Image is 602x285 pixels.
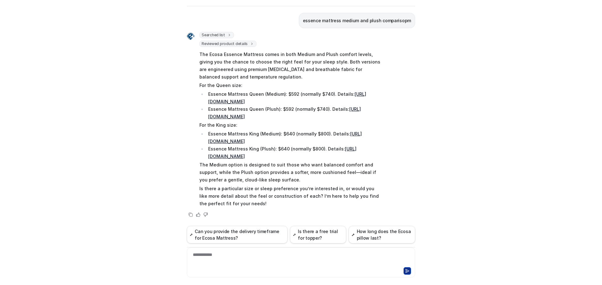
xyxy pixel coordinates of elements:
[206,105,383,120] li: Essence Mattress Queen (Plush): $592 (normally $740). Details:
[206,145,383,160] li: Essence Mattress King (Plush): $640 (normally $800). Details:
[199,51,383,81] p: The Ecosa Essence Mattress comes in both Medium and Plush comfort levels, giving you the chance t...
[208,131,362,144] a: [URL][DOMAIN_NAME]
[187,33,194,40] img: Widget
[187,226,288,243] button: Can you provide the delivery timeframe for Ecosa Mattress?
[349,226,415,243] button: How long does the Ecosa pillow last?
[199,161,383,184] p: The Medium option is designed to suit those who want balanced comfort and support, while the Plus...
[206,130,383,145] li: Essence Mattress King (Medium): $640 (normally $800). Details:
[303,17,411,24] p: essence mattress medium and plush comparisopm
[199,32,234,38] span: Searched list
[199,185,383,207] p: Is there a particular size or sleep preference you’re interested in, or would you like more detai...
[199,82,383,89] p: For the Queen size:
[206,90,383,105] li: Essence Mattress Queen (Medium): $592 (normally $740). Details:
[208,146,356,159] a: [URL][DOMAIN_NAME]
[199,41,256,47] span: Reviewed product details
[208,106,361,119] a: [URL][DOMAIN_NAME]
[199,121,383,129] p: For the King size:
[290,226,346,243] button: Is there a free trial for topper?
[208,91,366,104] a: [URL][DOMAIN_NAME]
